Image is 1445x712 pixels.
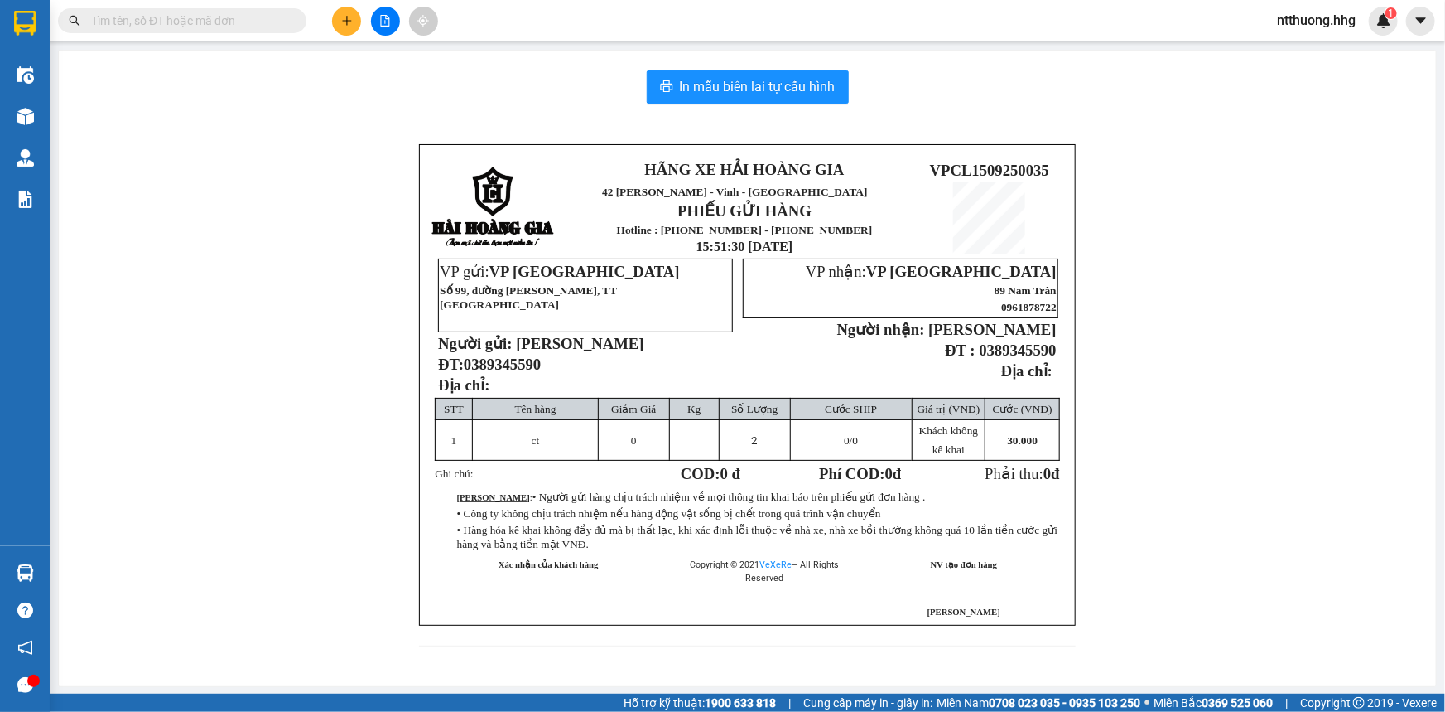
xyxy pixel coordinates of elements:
strong: Hotline : [PHONE_NUMBER] - [PHONE_NUMBER] [617,224,873,236]
img: warehouse-icon [17,149,34,167]
span: 0 [844,434,850,447]
span: Tên hàng [515,403,556,415]
strong: Địa chỉ: [1001,362,1052,380]
span: • Hàng hóa kê khai không đầy đủ mà bị thất lạc, khi xác định lỗi thuộc về nhà xe, nhà xe bồi thườ... [457,524,1058,550]
span: [PERSON_NAME] [928,321,1056,338]
span: ⚪️ [1144,700,1149,706]
span: VPCL1509250035 [930,162,1049,179]
strong: HÃNG XE HẢI HOÀNG GIA [645,161,845,178]
strong: Người nhận: [837,321,925,338]
strong: 1900 633 818 [705,696,776,710]
span: • Công ty không chịu trách nhiệm nếu hàng động vật sống bị chết trong quá trình vận chuyển [457,507,881,520]
img: solution-icon [17,191,34,208]
span: | [1285,694,1288,712]
span: 30.000 [1007,434,1038,447]
span: Cước SHIP [825,403,877,415]
span: VP [GEOGRAPHIC_DATA] [866,263,1057,280]
img: warehouse-icon [17,66,34,84]
span: Hỗ trợ kỹ thuật: [624,694,776,712]
span: 89 Nam Trân [995,284,1057,297]
span: Copyright © 2021 – All Rights Reserved [690,559,839,584]
span: copyright [1353,697,1365,709]
span: In mẫu biên lai tự cấu hình [680,76,836,97]
span: Miền Bắc [1154,694,1273,712]
button: file-add [371,7,400,36]
span: | [788,694,791,712]
span: Giảm Giá [611,403,656,415]
span: caret-down [1414,13,1428,28]
span: 15:51:30 [DATE] [696,240,793,254]
span: 0 [1043,465,1051,482]
strong: PHIẾU GỬI HÀNG [677,202,812,220]
span: VP nhận: [806,263,1057,280]
span: Địa chỉ: [438,376,489,394]
span: VP [GEOGRAPHIC_DATA] [489,263,680,280]
span: VP gửi: [440,263,679,280]
span: ct [532,434,540,447]
span: [PERSON_NAME] [516,335,643,352]
span: ntthuong.hhg [1264,10,1369,31]
input: Tìm tên, số ĐT hoặc mã đơn [91,12,287,30]
span: 42 [PERSON_NAME] - Vinh - [GEOGRAPHIC_DATA] [602,186,868,198]
img: icon-new-feature [1376,13,1391,28]
span: Cước (VNĐ) [993,403,1052,415]
strong: NV tạo đơn hàng [931,560,997,569]
span: plus [341,15,353,27]
span: Cung cấp máy in - giấy in: [803,694,932,712]
span: 0 [631,434,637,447]
span: Giá trị (VNĐ) [918,403,980,415]
span: đ [1051,465,1059,482]
span: Phải thu: [985,465,1059,482]
span: [PERSON_NAME] [927,608,1000,617]
strong: ĐT: [438,356,541,373]
span: 0389345590 [464,356,541,373]
span: printer [660,80,673,95]
img: warehouse-icon [17,108,34,125]
span: /0 [844,434,858,447]
span: : [457,493,926,502]
strong: Xác nhận của khách hàng [499,560,599,569]
span: Khách không kê khai [919,424,978,456]
span: STT [444,403,464,415]
span: 0389345590 [979,341,1056,359]
span: • Người gửi hàng chịu trách nhiệm về mọi thông tin khai báo trên phiếu gửi đơn hàng . [532,491,926,503]
button: aim [409,7,438,36]
sup: 1 [1385,7,1397,19]
span: file-add [379,15,391,27]
span: 2 [752,434,758,447]
strong: ĐT : [945,341,975,359]
strong: 0369 525 060 [1202,696,1273,710]
span: Số 99, đường [PERSON_NAME], TT [GEOGRAPHIC_DATA] [440,284,617,311]
span: 0 đ [720,465,740,482]
span: message [17,677,33,693]
strong: 0708 023 035 - 0935 103 250 [989,696,1140,710]
span: Kg [687,403,701,415]
button: printerIn mẫu biên lai tự cấu hình [647,70,849,104]
span: Miền Nam [937,694,1140,712]
strong: Người gửi: [438,335,512,352]
strong: [PERSON_NAME] [457,493,530,502]
span: notification [17,640,33,656]
span: 0 [885,465,893,482]
span: question-circle [17,603,33,618]
strong: COD: [681,465,740,482]
strong: Phí COD: đ [819,465,901,482]
span: search [69,15,80,27]
span: 1 [451,434,457,447]
span: 1 [1388,7,1394,19]
button: caret-down [1406,7,1435,36]
a: VeXeRe [759,559,792,570]
span: aim [417,15,429,27]
span: Ghi chú: [435,467,473,480]
img: logo [431,167,556,249]
img: warehouse-icon [17,564,34,582]
img: logo-vxr [14,11,36,36]
span: 0961878722 [1001,301,1057,313]
button: plus [332,7,361,36]
span: Số Lượng [731,403,778,415]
